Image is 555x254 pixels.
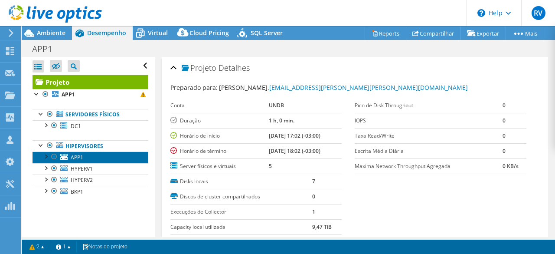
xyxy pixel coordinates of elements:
[312,193,315,200] b: 0
[170,177,313,186] label: Disks locais
[170,101,269,110] label: Conta
[170,83,218,92] label: Preparado para:
[219,63,250,73] span: Detalhes
[532,6,545,20] span: RV
[503,147,506,155] b: 0
[62,91,75,98] b: APP1
[355,132,503,140] label: Taxa Read/Write
[269,83,468,92] a: [EMAIL_ADDRESS][PERSON_NAME][PERSON_NAME][DOMAIN_NAME]
[71,154,83,161] span: APP1
[312,223,332,231] b: 9,47 TiB
[170,208,313,216] label: Execuções de Collector
[33,163,148,175] a: HYPERV1
[71,188,83,195] span: BKP1
[269,102,284,109] b: UNDB
[312,208,315,215] b: 1
[170,162,269,171] label: Server físicos e virtuais
[506,26,544,40] a: Mais
[23,241,50,252] a: 2
[170,147,269,155] label: Horário de término
[219,83,468,92] span: [PERSON_NAME],
[33,140,148,152] a: Hipervisores
[33,89,148,100] a: APP1
[503,132,506,139] b: 0
[503,162,519,170] b: 0 KB/s
[71,122,81,130] span: DC1
[76,241,134,252] a: Notas do projeto
[28,44,66,54] h1: APP1
[503,102,506,109] b: 0
[355,147,503,155] label: Escrita Média Diária
[50,241,77,252] a: 1
[269,117,294,124] b: 1 h, 0 min.
[355,162,503,171] label: Maxima Network Throughput Agregada
[312,178,315,185] b: 7
[170,223,313,231] label: Capacity local utilizada
[251,29,283,37] span: SQL Server
[460,26,506,40] a: Exportar
[170,132,269,140] label: Horário de início
[33,75,148,89] a: Projeto
[33,175,148,186] a: HYPERV2
[355,101,503,110] label: Pico de Disk Throughput
[365,26,406,40] a: Reports
[269,162,272,170] b: 5
[33,152,148,163] a: APP1
[33,120,148,132] a: DC1
[269,132,320,139] b: [DATE] 17:02 (-03:00)
[71,165,93,172] span: HYPERV1
[37,29,65,37] span: Ambiente
[33,186,148,197] a: BKP1
[189,29,229,37] span: Cloud Pricing
[71,176,93,184] span: HYPERV2
[355,116,503,125] label: IOPS
[148,29,168,37] span: Virtual
[269,147,320,155] b: [DATE] 18:02 (-03:00)
[170,192,313,201] label: Discos de cluster compartilhados
[87,29,126,37] span: Desempenho
[477,9,485,17] svg: \n
[170,116,269,125] label: Duração
[503,117,506,124] b: 0
[33,109,148,120] a: Servidores físicos
[406,26,461,40] a: Compartilhar
[182,64,216,73] span: Projeto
